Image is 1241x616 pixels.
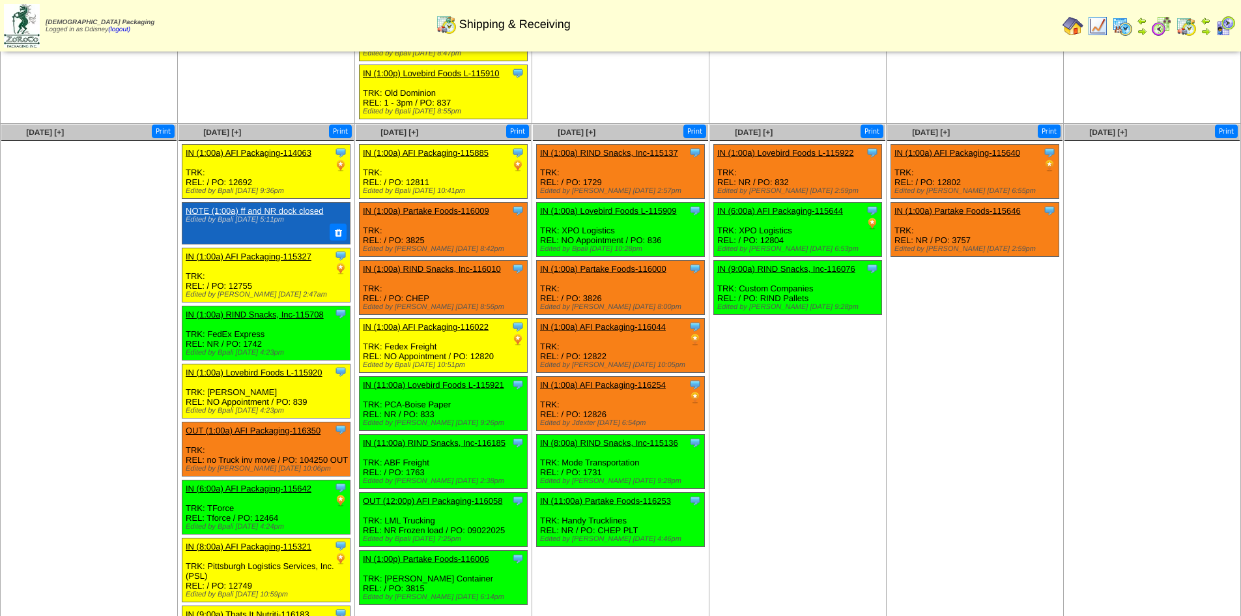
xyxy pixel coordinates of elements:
[866,217,879,230] img: PO
[1038,125,1061,138] button: Print
[1137,16,1147,26] img: arrowleft.gif
[891,203,1059,257] div: TRK: REL: NR / PO: 3757
[330,224,347,241] button: Delete Note
[894,245,1059,253] div: Edited by [PERSON_NAME] [DATE] 2:59pm
[363,554,489,564] a: IN (1:00p) Partake Foods-116006
[329,125,352,138] button: Print
[182,248,350,302] div: TRK: REL: / PO: 12755
[540,438,678,448] a: IN (8:00a) RIND Snacks, Inc-115136
[334,552,347,565] img: PO
[558,128,595,137] a: [DATE] [+]
[360,435,528,489] div: TRK: ABF Freight REL: / PO: 1763
[891,145,1059,199] div: TRK: REL: / PO: 12802
[511,204,524,217] img: Tooltip
[540,361,704,369] div: Edited by [PERSON_NAME] [DATE] 10:05pm
[511,146,524,159] img: Tooltip
[735,128,773,137] span: [DATE] [+]
[363,380,504,390] a: IN (11:00a) Lovebird Foods L-115921
[866,204,879,217] img: Tooltip
[717,187,881,195] div: Edited by [PERSON_NAME] [DATE] 2:59pm
[360,145,528,199] div: TRK: REL: / PO: 12811
[689,391,702,404] img: PO
[861,125,883,138] button: Print
[186,206,323,216] a: NOTE (1:00a) ff and NR dock closed
[689,262,702,275] img: Tooltip
[360,377,528,431] div: TRK: PCA-Boise Paper REL: NR / PO: 833
[186,310,324,319] a: IN (1:00a) RIND Snacks, Inc-115708
[459,18,571,31] span: Shipping & Receiving
[186,216,343,224] div: Edited by Bpali [DATE] 5:11pm
[182,480,350,534] div: TRK: TForce REL: Tforce / PO: 12464
[363,322,489,332] a: IN (1:00a) AFI Packaging-116022
[363,361,527,369] div: Edited by Bpali [DATE] 10:51pm
[717,303,881,311] div: Edited by [PERSON_NAME] [DATE] 9:28pm
[46,19,154,33] span: Logged in as Ddisney
[894,206,1021,216] a: IN (1:00a) Partake Foods-115646
[360,493,528,547] div: TRK: LML Trucking REL: NR Frozen load / PO: 09022025
[511,320,524,333] img: Tooltip
[537,377,705,431] div: TRK: REL: / PO: 12826
[436,14,457,35] img: calendarinout.gif
[152,125,175,138] button: Print
[1176,16,1197,37] img: calendarinout.gif
[540,380,666,390] a: IN (1:00a) AFI Packaging-116254
[182,145,350,199] div: TRK: REL: / PO: 12692
[334,249,347,262] img: Tooltip
[540,187,704,195] div: Edited by [PERSON_NAME] [DATE] 2:57pm
[540,419,704,427] div: Edited by Jdexter [DATE] 6:54pm
[540,477,704,485] div: Edited by [PERSON_NAME] [DATE] 9:28pm
[689,320,702,333] img: Tooltip
[334,146,347,159] img: Tooltip
[912,128,950,137] a: [DATE] [+]
[1112,16,1133,37] img: calendarprod.gif
[511,436,524,449] img: Tooltip
[866,262,879,275] img: Tooltip
[894,148,1020,158] a: IN (1:00a) AFI Packaging-115640
[186,368,322,377] a: IN (1:00a) Lovebird Foods L-115920
[689,436,702,449] img: Tooltip
[186,542,311,551] a: IN (8:00a) AFI Packaging-115321
[360,551,528,605] div: TRK: [PERSON_NAME] Container REL: / PO: 3815
[203,128,241,137] a: [DATE] [+]
[334,262,347,275] img: PO
[363,438,506,448] a: IN (11:00a) RIND Snacks, Inc-116185
[717,206,843,216] a: IN (6:00a) AFI Packaging-115644
[689,333,702,346] img: PO
[360,203,528,257] div: TRK: REL: / PO: 3825
[46,19,154,26] span: [DEMOGRAPHIC_DATA] Packaging
[537,203,705,257] div: TRK: XPO Logistics REL: NO Appointment / PO: 836
[689,146,702,159] img: Tooltip
[4,4,40,48] img: zoroco-logo-small.webp
[363,303,527,311] div: Edited by [PERSON_NAME] [DATE] 8:56pm
[186,484,311,493] a: IN (6:00a) AFI Packaging-115642
[714,145,882,199] div: TRK: REL: NR / PO: 832
[363,477,527,485] div: Edited by [PERSON_NAME] [DATE] 2:38pm
[540,245,704,253] div: Edited by Bpali [DATE] 10:28pm
[186,252,311,261] a: IN (1:00a) AFI Packaging-115327
[360,261,528,315] div: TRK: REL: / PO: CHEP
[1151,16,1172,37] img: calendarblend.gif
[537,319,705,373] div: TRK: REL: / PO: 12822
[108,26,130,33] a: (logout)
[1089,128,1127,137] a: [DATE] [+]
[186,291,350,299] div: Edited by [PERSON_NAME] [DATE] 2:47am
[511,262,524,275] img: Tooltip
[1043,146,1056,159] img: Tooltip
[186,523,350,531] div: Edited by Bpali [DATE] 4:24pm
[363,68,500,78] a: IN (1:00p) Lovebird Foods L-115910
[186,465,350,473] div: Edited by [PERSON_NAME] [DATE] 10:06pm
[26,128,64,137] a: [DATE] [+]
[186,426,321,435] a: OUT (1:00a) AFI Packaging-116350
[182,422,350,476] div: TRK: REL: no Truck inv move / PO: 104250 OUT
[1201,26,1211,37] img: arrowright.gif
[1087,16,1108,37] img: line_graph.gif
[363,187,527,195] div: Edited by Bpali [DATE] 10:41pm
[683,125,706,138] button: Print
[540,535,704,543] div: Edited by [PERSON_NAME] [DATE] 4:46pm
[334,307,347,320] img: Tooltip
[717,148,854,158] a: IN (1:00a) Lovebird Foods L-115922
